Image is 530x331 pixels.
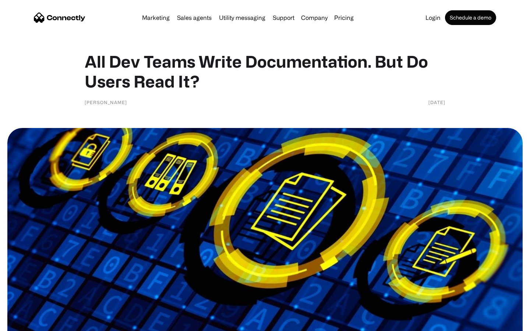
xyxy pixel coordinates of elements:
[85,51,445,91] h1: All Dev Teams Write Documentation. But Do Users Read It?
[174,15,215,21] a: Sales agents
[423,15,444,21] a: Login
[7,318,44,328] aside: Language selected: English
[139,15,173,21] a: Marketing
[270,15,297,21] a: Support
[85,99,127,106] div: [PERSON_NAME]
[299,13,330,23] div: Company
[15,318,44,328] ul: Language list
[331,15,357,21] a: Pricing
[34,12,85,23] a: home
[445,10,496,25] a: Schedule a demo
[428,99,445,106] div: [DATE]
[216,15,268,21] a: Utility messaging
[301,13,328,23] div: Company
